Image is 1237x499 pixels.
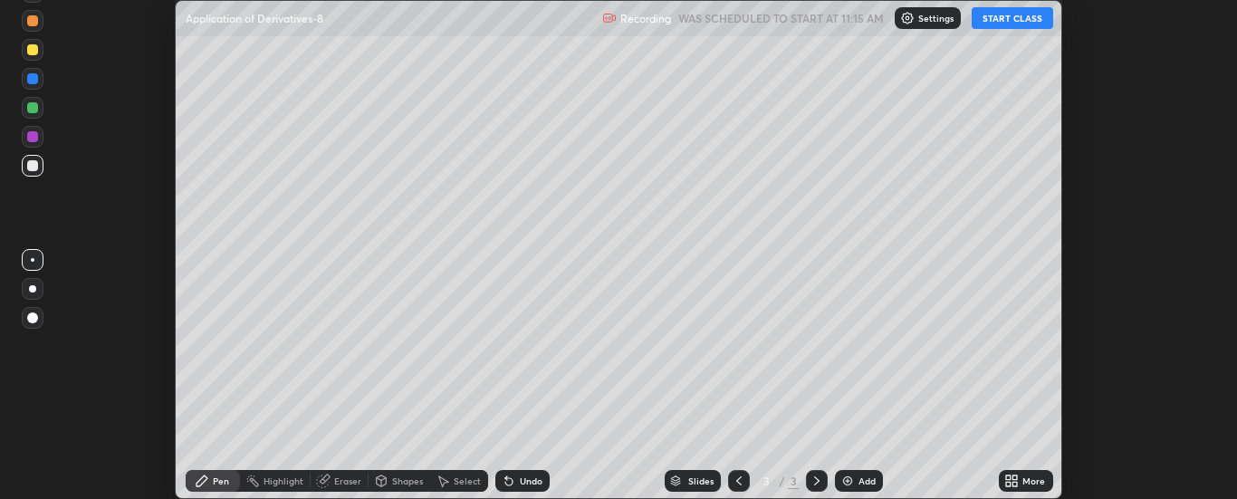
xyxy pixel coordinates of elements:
img: add-slide-button [840,474,855,488]
p: Settings [918,14,954,23]
div: Highlight [264,476,303,485]
img: recording.375f2c34.svg [602,11,617,25]
p: Application of Derivatives-8 [186,11,323,25]
div: More [1022,476,1045,485]
div: Slides [688,476,714,485]
div: Pen [213,476,229,485]
div: Undo [520,476,542,485]
p: Recording [620,12,671,25]
div: / [779,475,784,486]
div: Eraser [334,476,361,485]
div: 3 [757,475,775,486]
div: 3 [788,473,799,489]
div: Select [454,476,481,485]
div: Shapes [392,476,423,485]
button: START CLASS [972,7,1053,29]
img: class-settings-icons [900,11,915,25]
div: Add [858,476,876,485]
h5: WAS SCHEDULED TO START AT 11:15 AM [678,10,884,26]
